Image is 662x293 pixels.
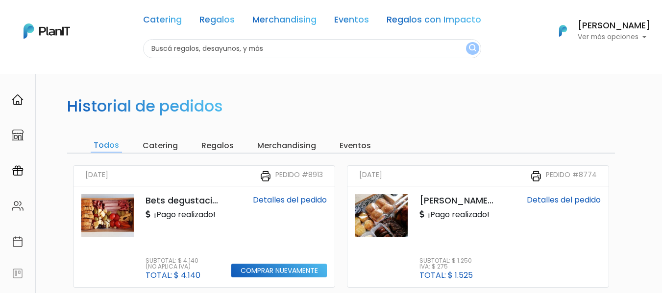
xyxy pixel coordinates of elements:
img: PlanIt Logo [24,23,70,39]
input: Todos [91,139,122,153]
a: Catering [143,16,182,27]
img: people-662611757002400ad9ed0e3c099ab2801c6687ba6c219adb57efc949bc21e19d.svg [12,200,24,212]
p: Subtotal: $ 1.250 [419,258,473,264]
p: ¡Pago realizado! [146,209,216,221]
small: Pedido #8774 [546,170,597,182]
img: printer-31133f7acbd7ec30ea1ab4a3b6864c9b5ed483bd8d1a339becc4798053a55bbc.svg [260,170,271,182]
input: Buscá regalos, desayunos, y más [143,39,481,58]
img: calendar-87d922413cdce8b2cf7b7f5f62616a5cf9e4887200fb71536465627b3292af00.svg [12,236,24,248]
img: feedback-78b5a0c8f98aac82b08bfc38622c3050aee476f2c9584af64705fc4e61158814.svg [12,268,24,279]
p: Total: $ 4.140 [146,271,200,279]
p: ¡Pago realizado! [419,209,490,221]
button: PlanIt Logo [PERSON_NAME] Ver más opciones [546,18,650,44]
p: [PERSON_NAME]'s Coffee [419,194,493,207]
img: search_button-432b6d5273f82d61273b3651a40e1bd1b912527efae98b1b7a1b2c0702e16a8d.svg [469,44,476,53]
img: marketplace-4ceaa7011d94191e9ded77b95e3339b90024bf715f7c57f8cf31f2d8c509eaba.svg [12,129,24,141]
input: Comprar nuevamente [231,264,327,278]
p: Subtotal: $ 4.140 [146,258,200,264]
input: Regalos [198,139,237,153]
img: campaigns-02234683943229c281be62815700db0a1741e53638e28bf9629b52c665b00959.svg [12,165,24,177]
a: Detalles del pedido [253,194,327,205]
img: PlanIt Logo [552,20,574,42]
p: Total: $ 1.525 [419,271,473,279]
small: [DATE] [359,170,382,182]
input: Eventos [337,139,374,153]
img: thumb_IMG-20220504-WA0012.jpg [355,194,408,237]
h2: Historial de pedidos [67,97,223,115]
small: [DATE] [85,170,108,182]
a: Detalles del pedido [527,194,601,205]
p: (No aplica IVA) [146,264,200,270]
p: Ver más opciones [578,34,650,41]
a: Merchandising [252,16,317,27]
img: printer-31133f7acbd7ec30ea1ab4a3b6864c9b5ed483bd8d1a339becc4798053a55bbc.svg [530,170,542,182]
img: home-e721727adea9d79c4d83392d1f703f7f8bce08238fde08b1acbfd93340b81755.svg [12,94,24,106]
p: Bets degustaciones [146,194,220,207]
input: Merchandising [254,139,319,153]
p: IVA: $ 275 [419,264,473,270]
h6: [PERSON_NAME] [578,22,650,30]
img: thumb_Picada_para_2.jpeg [81,194,134,237]
input: Catering [140,139,181,153]
a: Eventos [334,16,369,27]
small: Pedido #8913 [275,170,323,182]
a: Regalos con Impacto [387,16,481,27]
a: Regalos [199,16,235,27]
